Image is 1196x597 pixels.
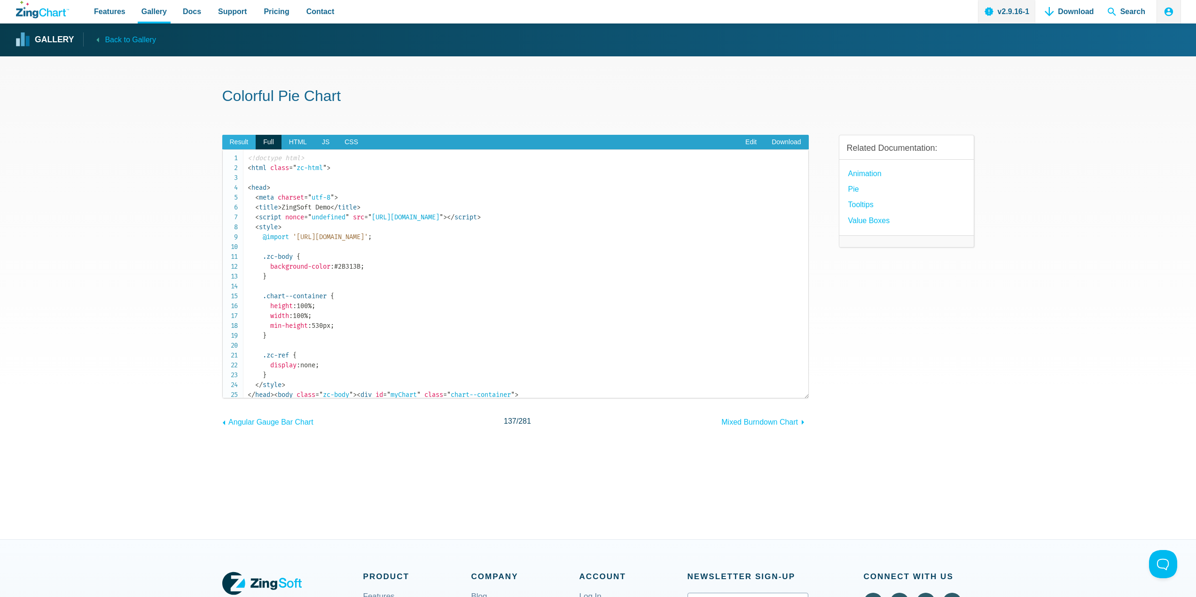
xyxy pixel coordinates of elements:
a: Pie [848,183,859,195]
span: Docs [183,5,201,18]
span: class [297,391,315,399]
span: " [323,164,327,172]
a: Edit [738,135,764,150]
span: > [327,164,330,172]
span: Newsletter Sign‑up [688,570,808,583]
span: zc-html [289,164,327,172]
span: meta [255,194,274,202]
span: : [297,361,300,369]
span: HTML [281,135,314,150]
span: > [278,223,281,231]
span: < [255,203,259,211]
span: : [330,263,334,271]
span: [URL][DOMAIN_NAME] [364,213,443,221]
span: </ [255,381,263,389]
span: = [304,213,308,221]
span: Full [256,135,281,150]
a: Animation [848,167,882,180]
span: < [255,223,259,231]
span: = [443,391,447,399]
span: " [330,194,334,202]
span: '[URL][DOMAIN_NAME]' [293,233,368,241]
span: style [255,381,281,389]
span: src [353,213,364,221]
span: = [304,194,308,202]
span: body [274,391,293,399]
span: Support [218,5,247,18]
span: chart--container [443,391,515,399]
span: : [289,312,293,320]
a: Download [764,135,808,150]
span: : [308,322,312,330]
span: nonce [285,213,304,221]
span: " [345,213,349,221]
span: #2B313B 100% 100% 530px none [248,233,372,389]
span: 281 [518,417,531,425]
span: = [364,213,368,221]
span: < [255,194,259,202]
span: Angular Gauge Bar Chart [228,418,313,426]
span: min-height [270,322,308,330]
span: .zc-ref [263,351,289,359]
span: JS [314,135,337,150]
span: width [270,312,289,320]
span: < [248,184,251,192]
h3: Related Documentation: [847,143,966,154]
span: <!doctype html> [248,154,304,162]
a: Angular Gauge Bar Chart [222,413,313,428]
span: charset [278,194,304,202]
span: display [270,361,297,369]
span: { [293,351,297,359]
span: } [263,332,266,340]
span: = [289,164,293,172]
span: class [424,391,443,399]
span: id [375,391,383,399]
span: ; [330,322,334,330]
span: { [330,292,334,300]
span: " [439,213,443,221]
span: myChart [383,391,421,399]
span: ; [308,312,312,320]
span: > [270,391,274,399]
span: > [334,194,338,202]
span: undefined [304,213,349,221]
span: </ [447,213,454,221]
span: : [293,302,297,310]
span: > [353,391,357,399]
a: ZingSoft Logo. Click to visit the ZingSoft site (external). [222,570,302,597]
span: Company [471,570,579,583]
span: < [255,213,259,221]
span: background-color [270,263,330,271]
span: Account [579,570,688,583]
span: } [263,272,266,280]
span: " [368,213,372,221]
a: Value Boxes [848,214,890,227]
span: > [281,381,285,389]
span: .chart--container [263,292,327,300]
strong: Gallery [35,36,74,44]
span: style [255,223,278,231]
span: Features [94,5,125,18]
span: > [278,203,281,211]
span: Gallery [141,5,167,18]
span: / [504,415,531,427]
span: > [477,213,481,221]
span: Contact [306,5,335,18]
span: title [330,203,357,211]
span: .zc-body [263,253,293,261]
span: " [387,391,391,399]
span: Pricing [264,5,289,18]
span: CSS [337,135,366,150]
span: > [443,213,447,221]
span: Product [363,570,471,583]
span: " [349,391,353,399]
span: " [447,391,451,399]
span: utf-8 [304,194,334,202]
span: " [319,391,323,399]
span: 137 [504,417,516,425]
span: ; [315,361,319,369]
span: " [511,391,515,399]
span: Result [222,135,256,150]
a: Tooltips [848,198,874,211]
span: head [248,391,270,399]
